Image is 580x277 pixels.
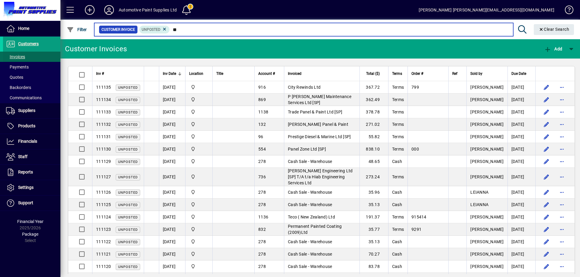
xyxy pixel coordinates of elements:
[542,132,551,142] button: Edit
[142,27,160,32] span: Unposted
[392,85,404,90] span: Terms
[163,70,176,77] span: Inv Date
[216,70,223,77] span: Title
[359,143,388,155] td: 838.10
[118,98,138,102] span: Unposted
[363,70,385,77] div: Total ($)
[507,118,535,131] td: [DATE]
[101,27,135,33] span: Customer Invoice
[507,223,535,236] td: [DATE]
[189,158,209,165] span: Automotive Paint Supplies Ltd
[288,70,356,77] div: Invoiced
[366,70,380,77] span: Total ($)
[189,238,209,245] span: Automotive Paint Supplies Ltd
[99,5,119,15] button: Profile
[3,21,60,36] a: Home
[96,227,111,232] span: 111123
[159,186,185,199] td: [DATE]
[258,85,266,90] span: 916
[288,94,351,105] span: P [PERSON_NAME] Maintenance Services Ltd [SP]
[118,135,138,139] span: Unposted
[359,168,388,186] td: 273.24
[18,108,35,113] span: Suppliers
[96,147,111,151] span: 111130
[189,189,209,196] span: Automotive Paint Supplies Ltd
[96,174,111,179] span: 111127
[118,253,138,256] span: Unposted
[189,146,209,152] span: Automotive Paint Supplies Ltd
[258,239,266,244] span: 278
[411,70,445,77] div: Order #
[3,149,60,164] a: Staff
[189,251,209,257] span: Automotive Paint Supplies Ltd
[159,94,185,106] td: [DATE]
[557,200,567,209] button: More options
[560,1,572,21] a: Knowledge Base
[118,110,138,114] span: Unposted
[542,262,551,271] button: Edit
[542,249,551,259] button: Edit
[470,202,488,207] span: LEIANNA
[118,148,138,151] span: Unposted
[392,110,404,114] span: Terms
[96,264,111,269] span: 111120
[118,175,138,179] span: Unposted
[359,186,388,199] td: 35.96
[557,82,567,92] button: More options
[258,122,266,127] span: 132
[359,81,388,94] td: 367.72
[159,81,185,94] td: [DATE]
[3,103,60,118] a: Suppliers
[392,190,402,195] span: Cash
[288,147,326,151] span: Panel Zone Ltd [SP]
[139,26,170,33] mat-chip: Customer Invoice Status: Unposted
[18,200,33,205] span: Support
[557,157,567,166] button: More options
[189,70,203,77] span: Location
[419,5,554,15] div: [PERSON_NAME] [PERSON_NAME][EMAIL_ADDRESS][DOMAIN_NAME]
[359,211,388,223] td: 191.37
[258,134,263,139] span: 96
[542,82,551,92] button: Edit
[544,46,562,51] span: Add
[159,223,185,236] td: [DATE]
[359,199,388,211] td: 35.13
[258,159,266,164] span: 278
[392,215,404,219] span: Terms
[470,110,504,114] span: [PERSON_NAME]
[258,252,266,256] span: 278
[359,131,388,143] td: 55.82
[507,131,535,143] td: [DATE]
[159,143,185,155] td: [DATE]
[96,110,111,114] span: 111133
[189,214,209,220] span: Automotive Paint Supplies Ltd
[543,43,564,54] button: Add
[507,143,535,155] td: [DATE]
[3,134,60,149] a: Financials
[470,159,504,164] span: [PERSON_NAME]
[470,134,504,139] span: [PERSON_NAME]
[411,215,427,219] span: 915414
[392,174,404,179] span: Terms
[258,70,280,77] div: Account #
[542,237,551,247] button: Edit
[96,97,111,102] span: 111134
[288,159,332,164] span: Cash Sale - Warehouse
[189,70,209,77] div: Location
[452,70,463,77] div: Ref
[359,223,388,236] td: 35.77
[507,94,535,106] td: [DATE]
[511,70,532,77] div: Due Date
[18,123,35,128] span: Products
[359,106,388,118] td: 378.78
[159,118,185,131] td: [DATE]
[288,134,351,139] span: Prestige Diesel & Marine Ltd [SP]
[189,84,209,91] span: Automotive Paint Supplies Ltd
[6,65,29,69] span: Payments
[18,41,39,46] span: Customers
[392,147,404,151] span: Terms
[96,239,111,244] span: 111122
[470,70,504,77] div: Sold by
[189,226,209,233] span: Automotive Paint Supplies Ltd
[392,97,404,102] span: Terms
